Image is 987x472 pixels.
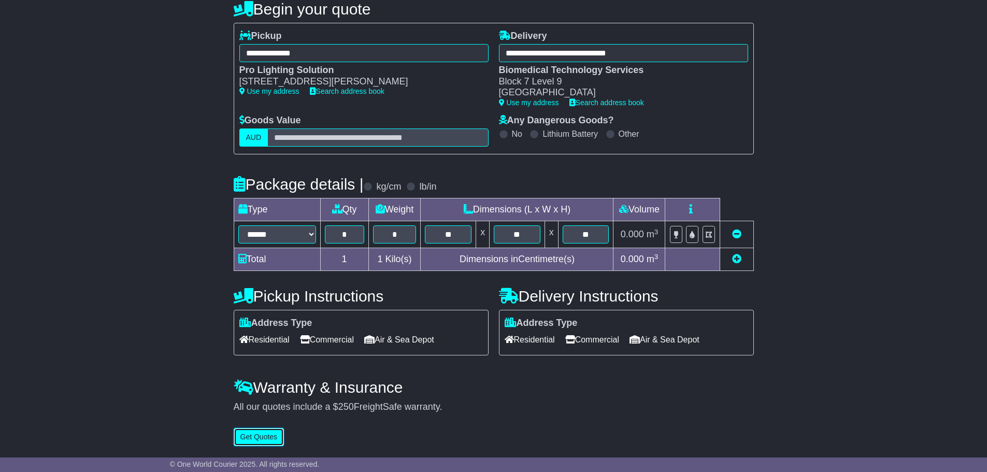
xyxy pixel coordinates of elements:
td: Weight [368,198,421,221]
span: m [647,254,659,264]
label: Lithium Battery [542,129,598,139]
div: [STREET_ADDRESS][PERSON_NAME] [239,76,478,88]
td: x [545,221,558,248]
div: Block 7 Level 9 [499,76,738,88]
h4: Begin your quote [234,1,754,18]
td: Type [234,198,320,221]
label: lb/in [419,181,436,193]
span: 0.000 [621,229,644,239]
label: Address Type [505,318,578,329]
td: Total [234,248,320,271]
td: 1 [320,248,368,271]
a: Use my address [499,98,559,107]
td: x [476,221,490,248]
label: Any Dangerous Goods? [499,115,614,126]
td: Qty [320,198,368,221]
sup: 3 [654,253,659,261]
span: 0.000 [621,254,644,264]
a: Use my address [239,87,299,95]
span: Air & Sea Depot [630,332,699,348]
span: Commercial [300,332,354,348]
span: Air & Sea Depot [364,332,434,348]
label: kg/cm [376,181,401,193]
span: 1 [377,254,382,264]
button: Get Quotes [234,428,284,446]
td: Volume [613,198,665,221]
a: Search address book [569,98,644,107]
a: Remove this item [732,229,741,239]
h4: Pickup Instructions [234,288,489,305]
td: Kilo(s) [368,248,421,271]
a: Add new item [732,254,741,264]
div: All our quotes include a $ FreightSafe warranty. [234,402,754,413]
span: Residential [505,332,555,348]
td: Dimensions in Centimetre(s) [421,248,613,271]
label: Address Type [239,318,312,329]
div: Biomedical Technology Services [499,65,738,76]
label: Goods Value [239,115,301,126]
span: m [647,229,659,239]
h4: Warranty & Insurance [234,379,754,396]
h4: Package details | [234,176,364,193]
label: No [512,129,522,139]
label: AUD [239,128,268,147]
span: © One World Courier 2025. All rights reserved. [170,460,320,468]
span: 250 [338,402,354,412]
div: Pro Lighting Solution [239,65,478,76]
h4: Delivery Instructions [499,288,754,305]
label: Other [619,129,639,139]
div: [GEOGRAPHIC_DATA] [499,87,738,98]
label: Delivery [499,31,547,42]
sup: 3 [654,228,659,236]
a: Search address book [310,87,384,95]
span: Residential [239,332,290,348]
label: Pickup [239,31,282,42]
td: Dimensions (L x W x H) [421,198,613,221]
span: Commercial [565,332,619,348]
